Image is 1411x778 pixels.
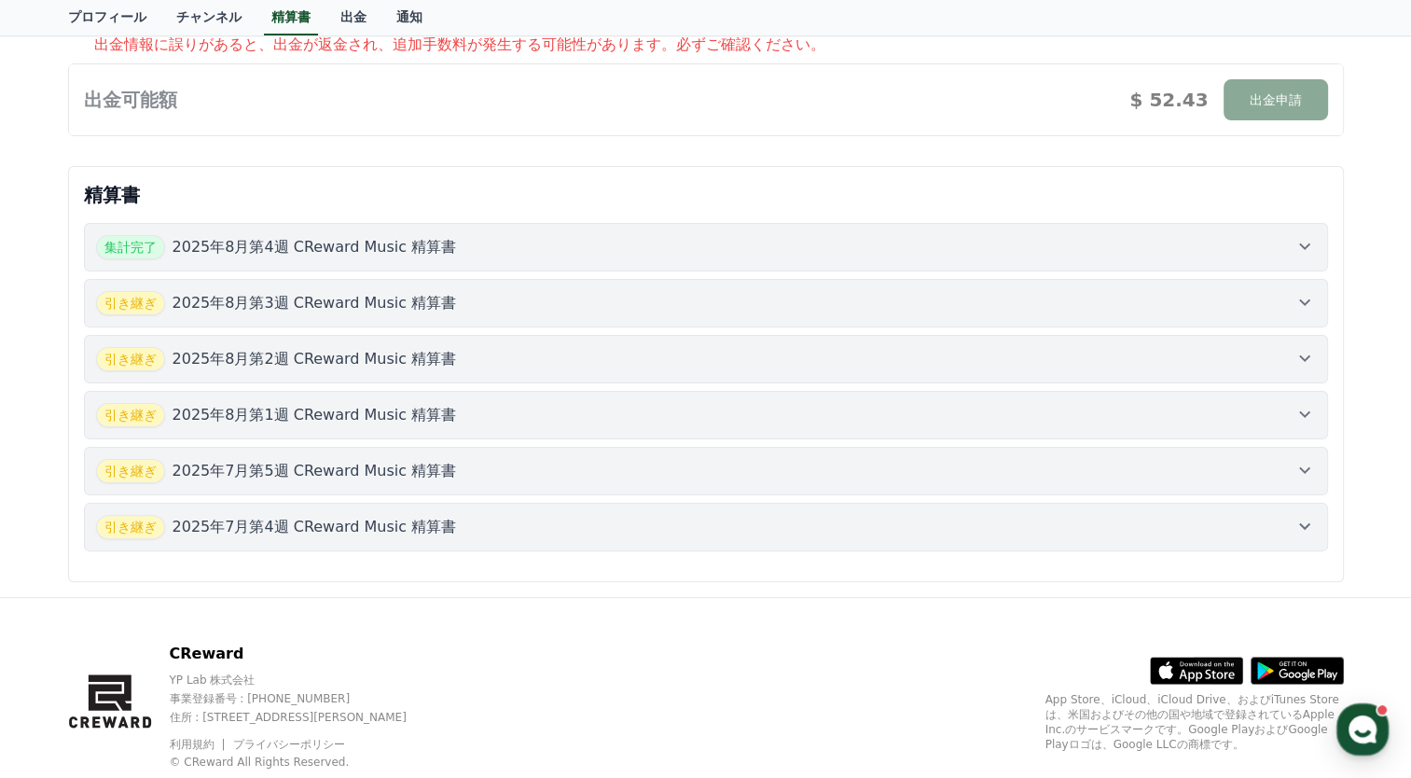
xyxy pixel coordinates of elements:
button: 集計完了 2025年8月第4週 CReward Music 精算書 [84,223,1328,271]
span: Messages [155,620,210,635]
span: 集計完了 [96,235,165,259]
button: 引き継ぎ 2025年7月第4週 CReward Music 精算書 [84,503,1328,551]
span: 引き継ぎ [96,403,165,427]
span: Settings [276,619,322,634]
a: 利用規約 [169,738,228,751]
a: プライバシーポリシー [233,738,345,751]
span: Home [48,619,80,634]
a: Messages [123,591,241,638]
p: 2025年8月第1週 CReward Music 精算書 [173,404,457,426]
span: 引き継ぎ [96,347,165,371]
p: YP Lab 株式会社 [169,673,438,688]
span: 引き継ぎ [96,291,165,315]
p: 出金情報に誤りがあると、出金が返金され、追加手数料が発生する可能性があります。必ずご確認ください。 [94,34,1344,56]
p: 2025年7月第4週 CReward Music 精算書 [173,516,457,538]
a: Home [6,591,123,638]
span: 引き継ぎ [96,459,165,483]
span: 引き継ぎ [96,515,165,539]
button: 引き継ぎ 2025年7月第5週 CReward Music 精算書 [84,447,1328,495]
p: 2025年8月第2週 CReward Music 精算書 [173,348,457,370]
p: App Store、iCloud、iCloud Drive、およびiTunes Storeは、米国およびその他の国や地域で登録されているApple Inc.のサービスマークです。Google P... [1045,692,1344,752]
p: 精算書 [84,182,1328,208]
a: Settings [241,591,358,638]
p: 2025年8月第3週 CReward Music 精算書 [173,292,457,314]
p: © CReward All Rights Reserved. [169,755,438,770]
p: 事業登録番号 : [PHONE_NUMBER] [169,691,438,706]
button: 引き継ぎ 2025年8月第2週 CReward Music 精算書 [84,335,1328,383]
button: 引き継ぎ 2025年8月第1週 CReward Music 精算書 [84,391,1328,439]
p: 住所 : [STREET_ADDRESS][PERSON_NAME] [169,710,438,725]
p: 2025年8月第4週 CReward Music 精算書 [173,236,457,258]
button: 引き継ぎ 2025年8月第3週 CReward Music 精算書 [84,279,1328,327]
p: CReward [169,643,438,665]
p: 2025年7月第5週 CReward Music 精算書 [173,460,457,482]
